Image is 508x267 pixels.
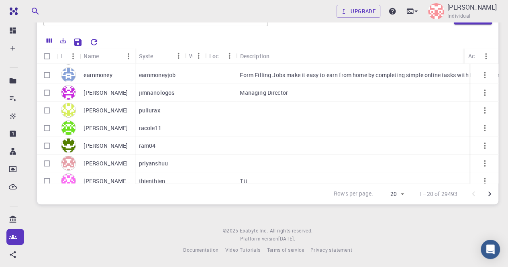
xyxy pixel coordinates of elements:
p: [PERSON_NAME] [84,142,128,150]
img: avatar [61,173,76,188]
p: [PERSON_NAME] [84,159,128,167]
button: Sort [99,50,112,63]
a: Privacy statement [310,246,352,254]
img: avatar [61,67,76,82]
button: Save Explorer Settings [70,34,86,50]
p: [PERSON_NAME] [447,2,497,12]
div: Location [205,48,236,64]
p: priyanshuu [139,159,168,167]
span: Individual [447,12,470,20]
a: Video Tutorials [225,246,260,254]
a: Upgrade [337,5,380,18]
p: racole11 [139,124,161,132]
p: [PERSON_NAME] [PERSON_NAME] [84,177,131,185]
p: earnmoneyjob [139,71,176,79]
p: [PERSON_NAME] [84,89,128,97]
p: Rows per page: [334,190,373,199]
button: Reset Explorer Settings [86,34,102,50]
div: Icon [57,48,80,64]
button: Menu [67,50,80,63]
p: thienthien [139,177,165,185]
button: Menu [172,49,185,62]
img: avatar [61,103,76,118]
div: Location [209,48,223,64]
span: [DATE] . [278,235,295,242]
p: Managing Director [240,89,288,97]
a: Exabyte Inc. [240,227,268,235]
div: Actions [468,48,479,64]
span: All rights reserved. [269,227,312,235]
span: Platform version [240,235,278,243]
button: Menu [192,49,205,62]
div: System Name [139,48,159,64]
span: Terms of service [267,247,304,253]
p: 1–20 of 29493 [419,190,457,198]
button: Export [56,34,70,47]
img: JD Francois [428,3,444,19]
span: Support [16,6,45,13]
p: [PERSON_NAME] [84,124,128,132]
img: avatar [61,85,76,100]
div: Web [189,48,192,64]
p: ram04 [139,142,156,150]
a: Documentation [183,246,218,254]
p: puliurax [139,106,160,114]
span: Exabyte Inc. [240,227,268,234]
p: Ttt [240,177,247,185]
p: earnmoney [84,71,112,79]
div: Open Intercom Messenger [481,240,500,259]
button: Sort [159,49,172,62]
img: avatar [61,156,76,171]
span: Documentation [183,247,218,253]
img: avatar [61,138,76,153]
div: 20 [376,188,406,200]
button: Go to next page [481,186,498,202]
button: Menu [122,50,135,63]
div: Icon [61,48,67,64]
button: Columns [43,34,56,47]
div: System Name [135,48,185,64]
div: Actions [464,48,492,64]
div: Name [84,48,99,64]
p: jimnanologos [139,89,175,97]
button: Menu [479,50,492,63]
p: [PERSON_NAME] [84,106,128,114]
span: © 2025 [223,227,240,235]
span: Privacy statement [310,247,352,253]
img: logo [6,7,18,15]
a: [DATE]. [278,235,295,243]
div: Web [185,48,205,64]
div: Name [80,48,135,64]
img: avatar [61,120,76,135]
button: Menu [223,49,236,62]
a: Terms of service [267,246,304,254]
div: Description [240,48,269,64]
span: Video Tutorials [225,247,260,253]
